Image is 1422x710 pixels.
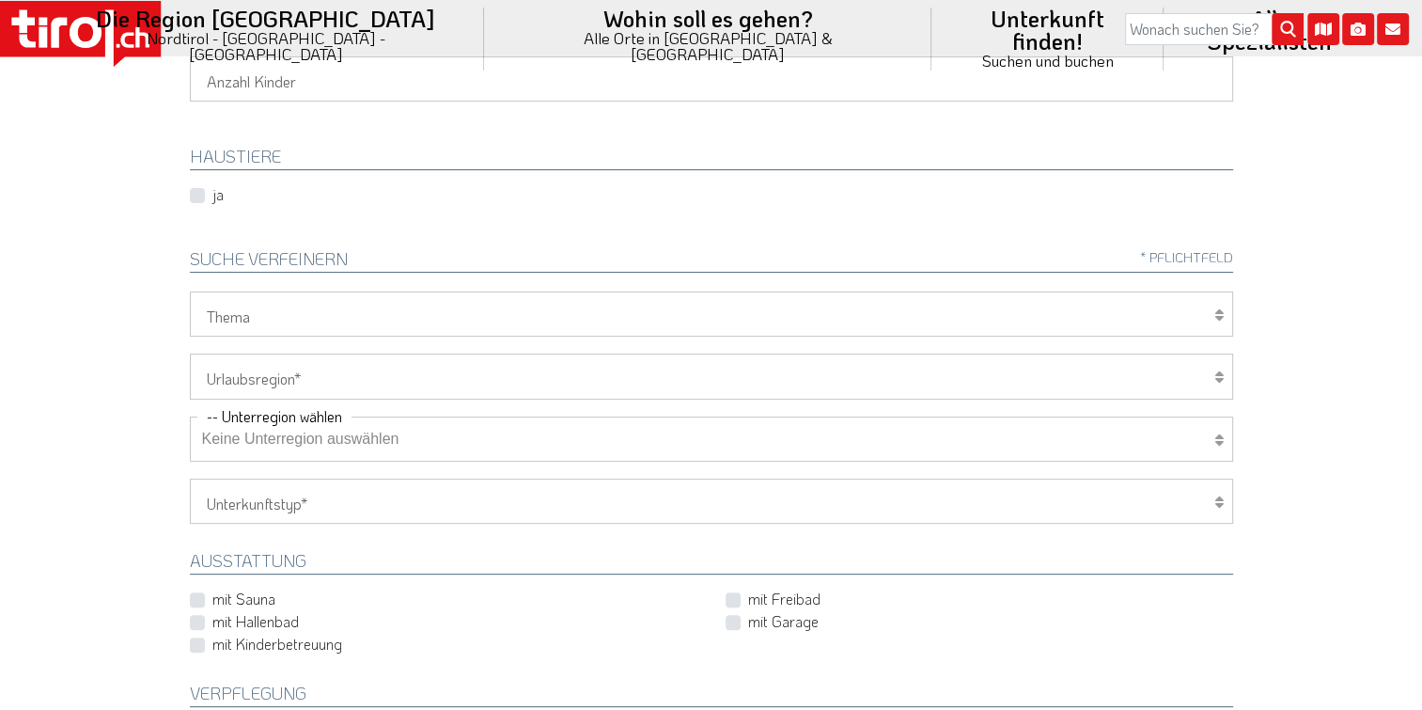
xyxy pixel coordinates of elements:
[190,685,1233,707] h2: Verpflegung
[1140,250,1233,264] span: * Pflichtfeld
[212,184,224,205] label: ja
[190,250,1233,273] h2: Suche verfeinern
[1125,13,1304,45] input: Wonach suchen Sie?
[954,53,1141,69] small: Suchen und buchen
[1342,13,1374,45] i: Fotogalerie
[212,611,299,632] label: mit Hallenbad
[70,30,461,62] small: Nordtirol - [GEOGRAPHIC_DATA] - [GEOGRAPHIC_DATA]
[1377,13,1409,45] i: Kontakt
[1307,13,1339,45] i: Karte öffnen
[212,589,275,609] label: mit Sauna
[190,148,1233,170] h2: HAUSTIERE
[748,589,820,609] label: mit Freibad
[190,552,1233,575] h2: Ausstattung
[212,634,342,655] label: mit Kinderbetreuung
[748,611,819,632] label: mit Garage
[507,30,909,62] small: Alle Orte in [GEOGRAPHIC_DATA] & [GEOGRAPHIC_DATA]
